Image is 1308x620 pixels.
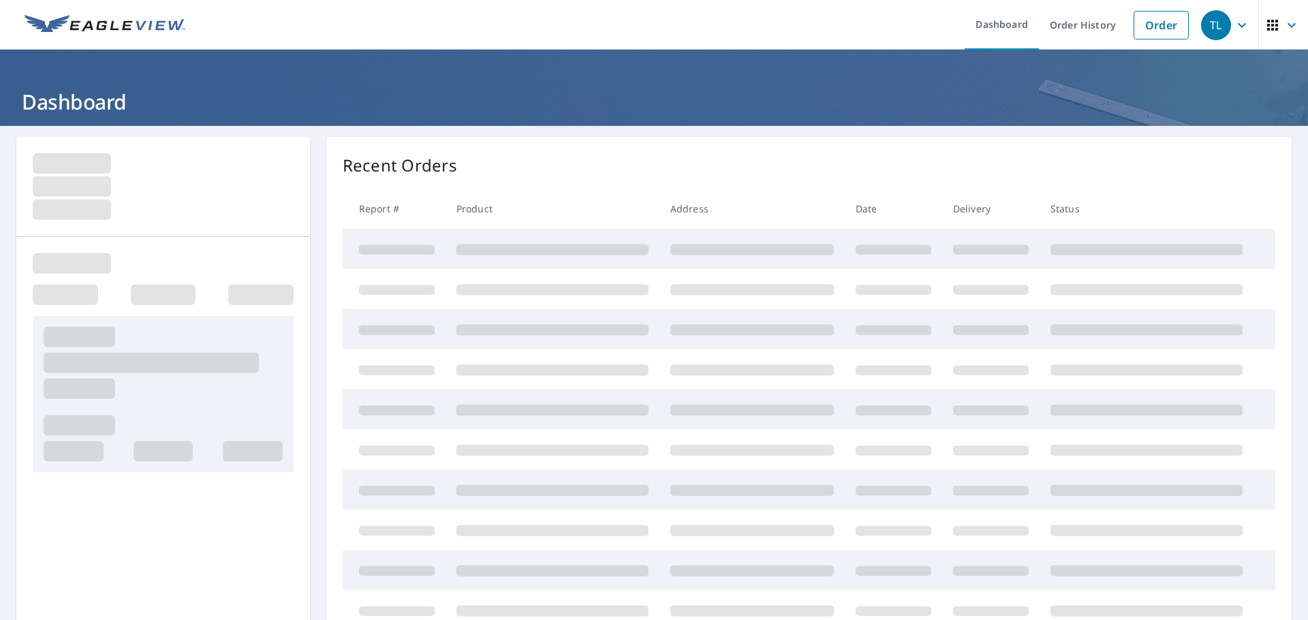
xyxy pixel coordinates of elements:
[845,189,942,229] th: Date
[16,88,1292,116] h1: Dashboard
[942,189,1040,229] th: Delivery
[1134,11,1189,39] a: Order
[1201,10,1231,40] div: TL
[1040,189,1253,229] th: Status
[25,15,185,35] img: EV Logo
[446,189,659,229] th: Product
[659,189,845,229] th: Address
[343,189,446,229] th: Report #
[343,153,457,178] p: Recent Orders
